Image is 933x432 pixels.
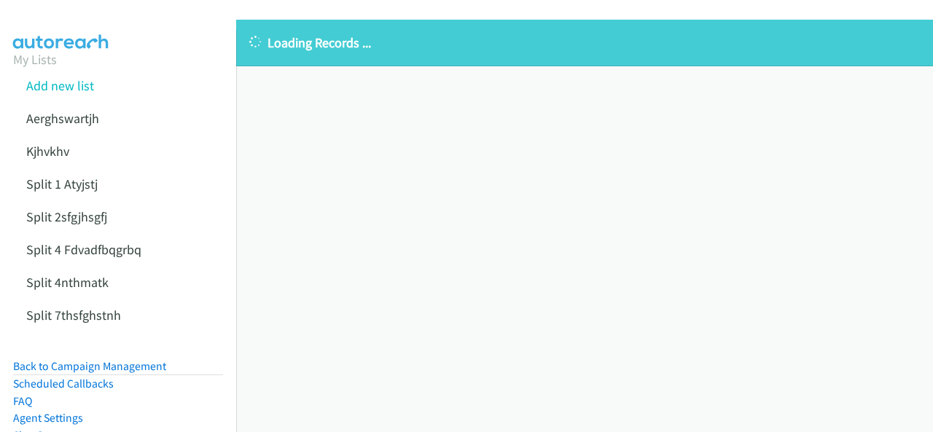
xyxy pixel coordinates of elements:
[26,77,94,94] a: Add new list
[13,359,166,373] a: Back to Campaign Management
[26,274,109,291] a: Split 4nthmatk
[26,241,141,258] a: Split 4 Fdvadfbqgrbq
[26,307,121,323] a: Split 7thsfghstnh
[13,394,32,408] a: FAQ
[13,51,57,68] a: My Lists
[26,176,98,192] a: Split 1 Atyjstj
[13,377,114,390] a: Scheduled Callbacks
[26,110,99,127] a: Aerghswartjh
[26,143,69,160] a: Kjhvkhv
[26,208,107,225] a: Split 2sfgjhsgfj
[13,411,83,425] a: Agent Settings
[249,33,920,52] p: Loading Records ...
